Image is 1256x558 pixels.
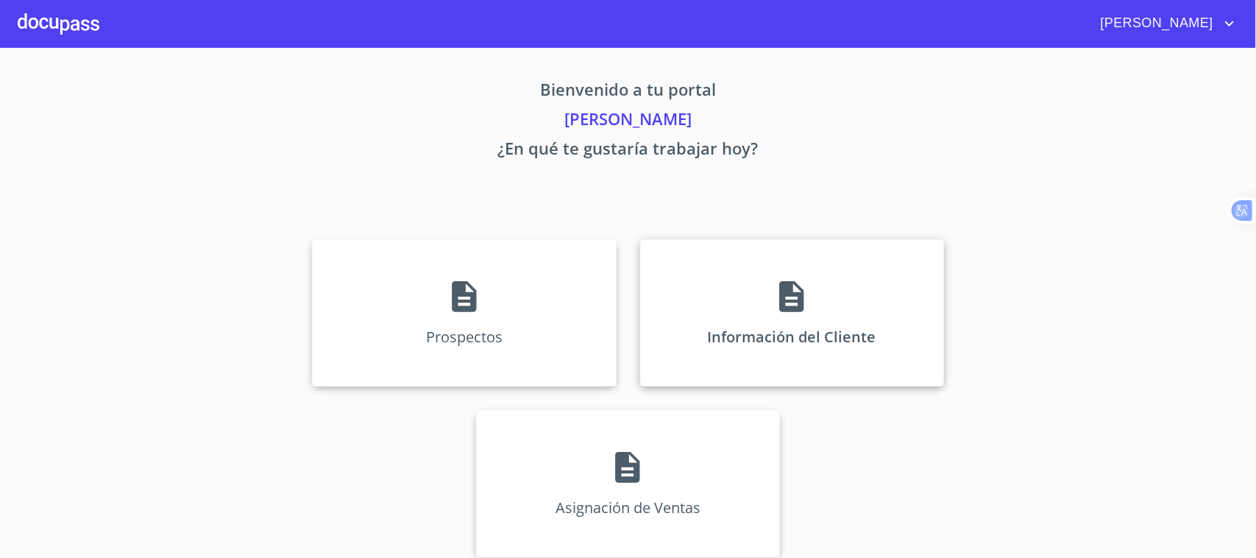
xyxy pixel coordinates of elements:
p: Información del Cliente [708,327,876,347]
p: Prospectos [426,327,503,347]
button: account of current user [1090,12,1238,35]
p: Asignación de Ventas [556,498,700,518]
p: ¿En qué te gustaría trabajar hoy? [175,136,1082,166]
span: [PERSON_NAME] [1090,12,1221,35]
p: [PERSON_NAME] [175,107,1082,136]
p: Bienvenido a tu portal [175,77,1082,107]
